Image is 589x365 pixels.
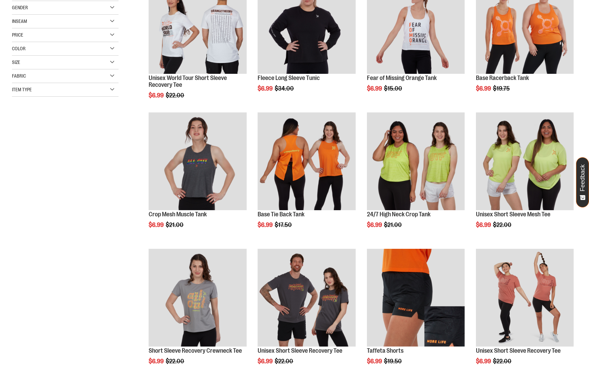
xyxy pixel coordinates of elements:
a: Unisex Short Sleeve Recovery Tee [258,347,342,354]
span: $6.99 [258,221,274,228]
span: $22.00 [166,92,185,99]
span: $6.99 [149,92,165,99]
img: Short Sleeve Recovery Crewneck Tee primary image [149,249,246,347]
span: $6.99 [476,85,492,92]
div: product [472,109,577,246]
span: $6.99 [258,85,274,92]
a: Base Tie Back Tank [258,211,304,218]
div: Price [12,28,119,42]
div: Gender [12,1,119,15]
span: Gender [12,5,28,10]
div: product [364,109,468,246]
span: $34.00 [275,85,295,92]
a: Product image for Unisex Short Sleeve Recovery Tee [258,249,355,348]
span: $22.00 [493,221,512,228]
span: Price [12,32,23,38]
img: Product image for Unisex Short Sleeve Recovery Tee [476,249,574,347]
span: $6.99 [367,221,383,228]
img: Product image for Unisex Short Sleeve Mesh Tee [476,112,574,210]
img: Product image for Crop Mesh Muscle Tank [149,112,246,210]
span: Color [12,46,26,51]
a: Product image for Unisex Short Sleeve Recovery Tee [476,249,574,348]
div: Size [12,56,119,69]
img: Product image for Camo Tafetta Shorts [367,249,465,347]
span: Item Type [12,87,32,92]
span: $15.00 [384,85,403,92]
span: Feedback [579,164,586,191]
a: Unisex Short Sleeve Recovery Tee [476,347,561,354]
span: $22.00 [166,358,185,365]
img: Product image for 24/7 High Neck Crop Tank [367,112,465,210]
a: Crop Mesh Muscle Tank [149,211,207,218]
a: Product image for Crop Mesh Muscle Tank [149,112,246,211]
div: product [254,109,359,246]
span: $19.50 [384,358,403,365]
span: $6.99 [149,221,165,228]
div: Color [12,42,119,56]
span: $6.99 [476,358,492,365]
span: Size [12,59,20,65]
a: 24/7 High Neck Crop Tank [367,211,430,218]
a: Product image for Camo Tafetta Shorts [367,249,465,348]
a: Unisex Short Sleeve Mesh Tee [476,211,550,218]
img: Product image for Unisex Short Sleeve Recovery Tee [258,249,355,347]
div: Item Type [12,83,119,97]
span: $21.00 [384,221,403,228]
a: Unisex World Tour Short Sleeve Recovery Tee [149,75,227,88]
div: product [145,109,250,246]
a: Fear of Missing Orange Tank [367,75,437,81]
button: Feedback - Show survey [576,157,589,207]
img: Product image for Base Tie Back Tank [258,112,355,210]
span: $6.99 [258,358,274,365]
span: $6.99 [367,85,383,92]
a: Short Sleeve Recovery Crewneck Tee [149,347,242,354]
a: Product image for Base Tie Back Tank [258,112,355,211]
span: $22.00 [275,358,294,365]
div: Fabric [12,69,119,83]
span: $22.00 [493,358,512,365]
span: $17.50 [275,221,293,228]
div: Inseam [12,15,119,28]
span: $6.99 [476,221,492,228]
span: $6.99 [367,358,383,365]
span: Fabric [12,73,26,79]
span: $21.00 [166,221,184,228]
span: Inseam [12,18,27,24]
a: Product image for 24/7 High Neck Crop Tank [367,112,465,211]
span: $6.99 [149,358,165,365]
span: $19.75 [493,85,511,92]
a: Product image for Unisex Short Sleeve Mesh Tee [476,112,574,211]
a: Taffeta Shorts [367,347,403,354]
a: Short Sleeve Recovery Crewneck Tee primary image [149,249,246,348]
a: Fleece Long Sleeve Tunic [258,75,320,81]
a: Base Racerback Tank [476,75,529,81]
